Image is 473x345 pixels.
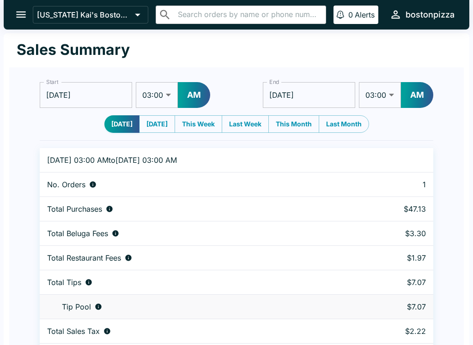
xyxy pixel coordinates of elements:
[401,82,433,108] button: AM
[268,115,319,133] button: This Month
[47,229,108,238] p: Total Beluga Fees
[47,253,121,262] p: Total Restaurant Fees
[358,180,426,189] p: 1
[40,82,132,108] input: Choose date, selected date is Oct 11, 2025
[47,302,343,311] div: Tips unclaimed by a waiter
[47,253,343,262] div: Fees paid by diners to restaurant
[178,82,210,108] button: AM
[47,229,343,238] div: Fees paid by diners to Beluga
[47,180,343,189] div: Number of orders placed
[358,327,426,336] p: $2.22
[175,115,222,133] button: This Week
[269,78,279,86] label: End
[104,115,139,133] button: [DATE]
[47,278,81,287] p: Total Tips
[62,302,91,311] p: Tip Pool
[47,180,85,189] p: No. Orders
[348,10,353,19] p: 0
[46,78,58,86] label: Start
[222,115,269,133] button: Last Week
[358,229,426,238] p: $3.30
[37,10,131,19] p: [US_STATE] Kai's Boston Pizza
[355,10,375,19] p: Alerts
[17,41,130,59] h1: Sales Summary
[358,278,426,287] p: $7.07
[358,302,426,311] p: $7.07
[263,82,355,108] input: Choose date, selected date is Oct 12, 2025
[9,3,33,26] button: open drawer
[33,6,148,24] button: [US_STATE] Kai's Boston Pizza
[47,204,343,214] div: Aggregate order subtotals
[47,155,343,165] p: [DATE] 03:00 AM to [DATE] 03:00 AM
[319,115,369,133] button: Last Month
[358,253,426,262] p: $1.97
[358,204,426,214] p: $47.13
[47,204,102,214] p: Total Purchases
[47,327,343,336] div: Sales tax paid by diners
[139,115,175,133] button: [DATE]
[47,327,100,336] p: Total Sales Tax
[406,9,455,20] div: bostonpizza
[386,5,458,24] button: bostonpizza
[175,8,322,21] input: Search orders by name or phone number
[47,278,343,287] div: Combined individual and pooled tips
